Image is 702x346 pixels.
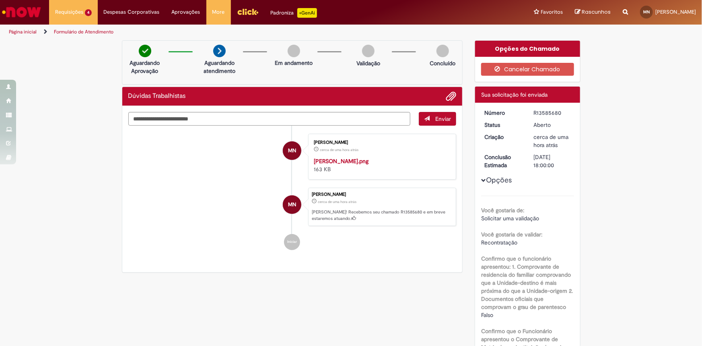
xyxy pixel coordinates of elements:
h2: Dúvidas Trabalhistas Histórico de tíquete [128,93,186,100]
img: img-circle-grey.png [288,45,300,57]
div: 01/10/2025 12:07:30 [534,133,571,149]
li: Mario Romano Neto [128,188,457,226]
div: Padroniza [271,8,317,18]
p: Em andamento [275,59,313,67]
img: img-circle-grey.png [436,45,449,57]
div: 163 KB [314,157,448,173]
span: More [212,8,225,16]
time: 01/10/2025 12:07:30 [534,133,569,149]
img: check-circle-green.png [139,45,151,57]
span: cerca de uma hora atrás [320,147,358,152]
img: ServiceNow [1,4,42,20]
span: Favoritos [541,8,563,16]
span: MN [643,9,650,15]
div: [PERSON_NAME] [314,140,448,145]
span: cerca de uma hora atrás [534,133,569,149]
span: Sua solicitação foi enviada [481,91,548,98]
textarea: Digite sua mensagem aqui... [128,112,411,126]
p: Validação [356,59,380,67]
span: 4 [85,9,92,16]
time: 01/10/2025 12:07:30 [318,199,356,204]
p: Concluído [430,59,455,67]
span: Despesas Corporativas [104,8,160,16]
div: [PERSON_NAME] [312,192,452,197]
span: Recontratação [481,239,517,246]
span: MN [288,141,296,160]
dt: Número [478,109,528,117]
img: img-circle-grey.png [362,45,375,57]
b: Confirmo que o funcionário apresentou: 1. Comprovante de residencia do familiar comprovando que a... [481,255,573,311]
div: Opções do Chamado [475,41,580,57]
span: Solicitar uma validação [481,215,539,222]
p: Aguardando atendimento [200,59,239,75]
div: R13585680 [534,109,571,117]
span: Requisições [55,8,83,16]
a: Página inicial [9,29,37,35]
span: Rascunhos [582,8,611,16]
img: arrow-next.png [213,45,226,57]
ul: Trilhas de página [6,25,462,39]
span: MN [288,195,296,214]
button: Cancelar Chamado [481,63,574,76]
span: cerca de uma hora atrás [318,199,356,204]
button: Adicionar anexos [446,91,456,102]
dt: Status [478,121,528,129]
span: [PERSON_NAME] [655,8,696,15]
ul: Histórico de tíquete [128,126,457,259]
span: Aprovações [172,8,200,16]
div: [DATE] 18:00:00 [534,153,571,169]
p: +GenAi [297,8,317,18]
div: Aberto [534,121,571,129]
div: Mario Romano Neto [283,195,301,214]
span: Enviar [435,115,451,122]
p: Aguardando Aprovação [126,59,165,75]
div: Mario Romano Neto [283,141,301,160]
a: Formulário de Atendimento [54,29,113,35]
dt: Criação [478,133,528,141]
button: Enviar [419,112,456,126]
a: [PERSON_NAME].png [314,157,368,165]
img: click_logo_yellow_360x200.png [237,6,259,18]
a: Rascunhos [575,8,611,16]
b: Você gostaria de: [481,207,524,214]
span: Falso [481,311,493,319]
b: Você gostaria de validar: [481,231,542,238]
time: 01/10/2025 12:06:27 [320,147,358,152]
dt: Conclusão Estimada [478,153,528,169]
p: [PERSON_NAME]! Recebemos seu chamado R13585680 e em breve estaremos atuando. [312,209,452,222]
